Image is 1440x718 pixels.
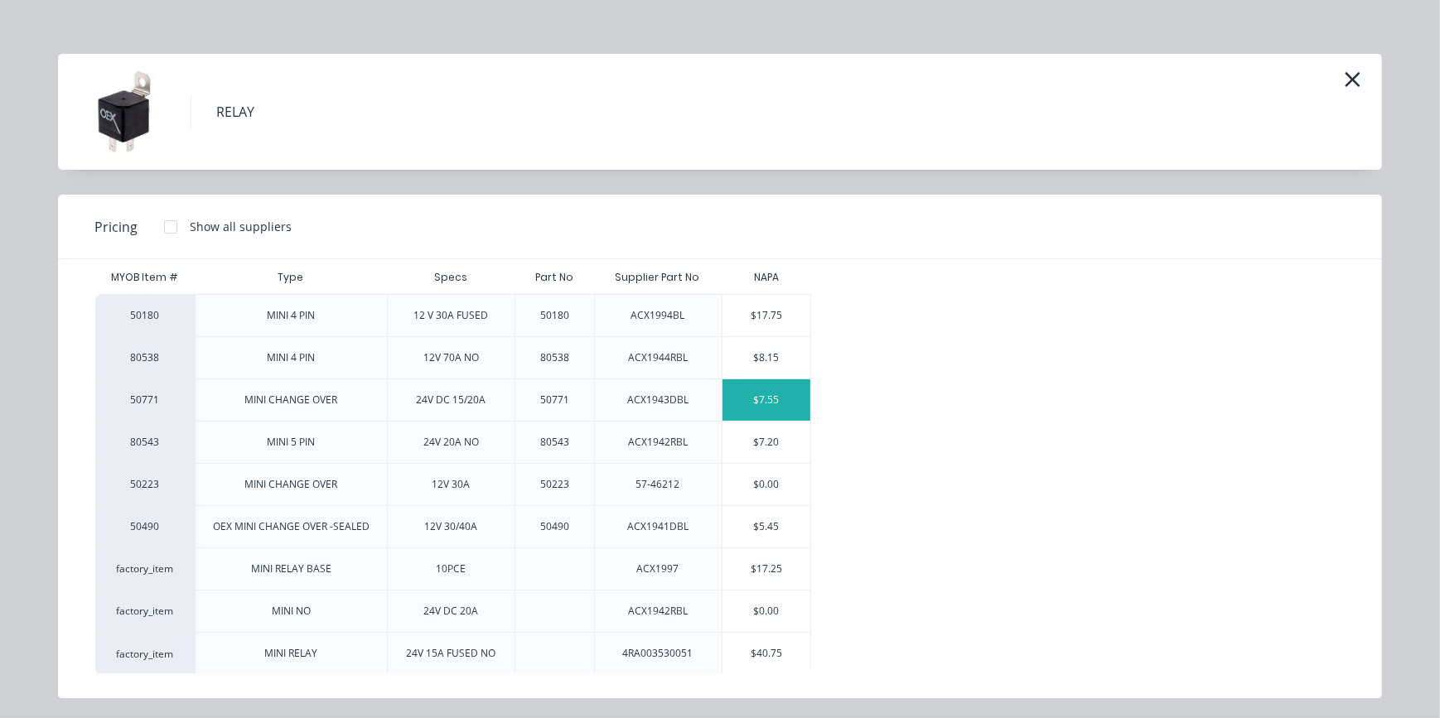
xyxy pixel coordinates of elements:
[216,102,254,122] div: RELAY
[540,393,569,407] div: 50771
[272,604,311,619] div: MINI NO
[628,604,688,619] div: ACX1942RBL
[95,421,195,463] div: 80543
[268,350,316,365] div: MINI 4 PIN
[95,505,195,547] div: 50490
[631,308,685,323] div: ACX1994BL
[754,270,779,285] div: NAPA
[417,393,486,407] div: 24V DC 15/20A
[623,646,693,661] div: 4RA003530051
[722,379,811,421] div: $7.55
[722,506,811,547] div: $5.45
[627,393,689,407] div: ACX1943DBL
[245,477,338,492] div: MINI CHANGE OVER
[95,632,195,675] div: factory_item
[722,464,811,505] div: $0.00
[540,477,569,492] div: 50223
[522,257,587,298] div: Part No
[540,350,569,365] div: 80538
[251,561,331,576] div: MINI RELAY BASE
[265,646,318,661] div: MINI RELAY
[407,646,496,661] div: 24V 15A FUSED NO
[540,435,569,450] div: 80543
[95,336,195,378] div: 80538
[421,257,481,298] div: Specs
[437,561,466,576] div: 10PCE
[94,217,138,237] span: Pricing
[722,590,811,632] div: $0.00
[637,561,679,576] div: ACX1997
[95,547,195,590] div: factory_item
[627,519,689,534] div: ACX1941DBL
[268,308,316,323] div: MINI 4 PIN
[722,548,811,590] div: $17.25
[190,218,292,235] div: Show all suppliers
[722,337,811,378] div: $8.15
[95,294,195,336] div: 50180
[722,422,811,463] div: $7.20
[636,477,680,492] div: 57-46212
[83,70,166,153] img: RELAY
[268,435,316,450] div: MINI 5 PIN
[432,477,471,492] div: 12V 30A
[424,604,479,619] div: 24V DC 20A
[722,295,811,336] div: $17.75
[628,435,688,450] div: ACX1942RBL
[95,463,195,505] div: 50223
[423,435,479,450] div: 24V 20A NO
[628,350,688,365] div: ACX1944RBL
[95,378,195,421] div: 50771
[602,257,713,298] div: Supplier Part No
[425,519,478,534] div: 12V 30/40A
[540,519,569,534] div: 50490
[414,308,489,323] div: 12 V 30A FUSED
[265,257,317,298] div: Type
[95,590,195,632] div: factory_item
[213,519,370,534] div: OEX MINI CHANGE OVER -SEALED
[95,261,195,294] div: MYOB Item #
[245,393,338,407] div: MINI CHANGE OVER
[423,350,479,365] div: 12V 70A NO
[722,633,811,674] div: $40.75
[540,308,569,323] div: 50180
